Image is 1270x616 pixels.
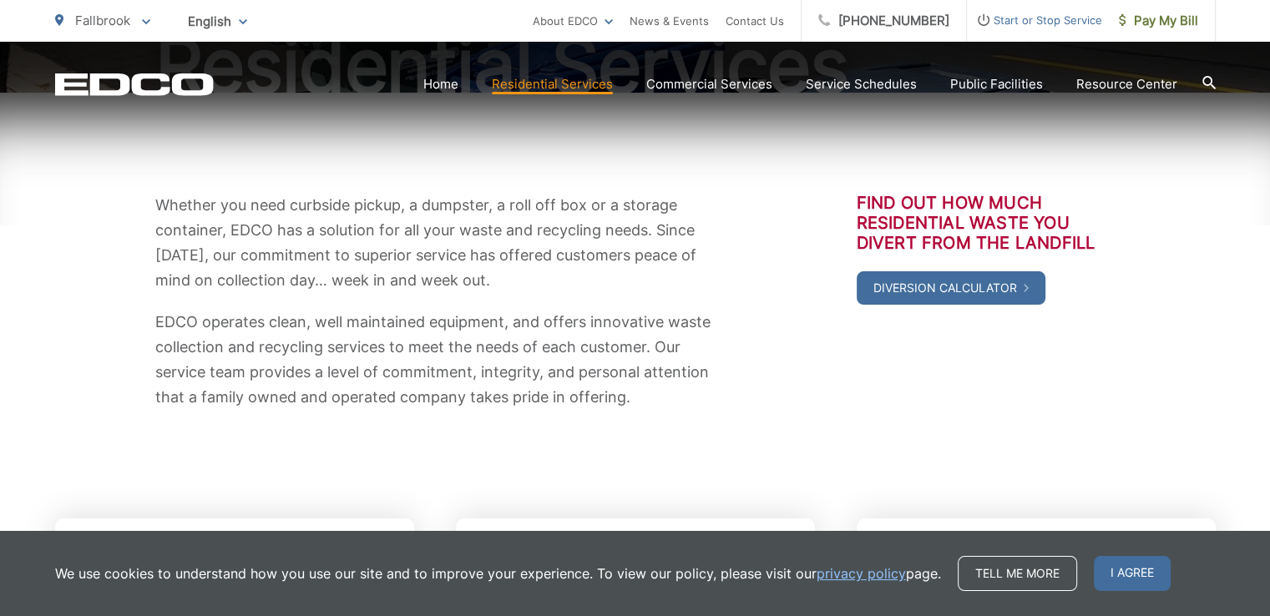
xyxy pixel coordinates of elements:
a: Home [423,74,458,94]
a: News & Events [630,11,709,31]
p: We use cookies to understand how you use our site and to improve your experience. To view our pol... [55,563,941,583]
a: About EDCO [533,11,613,31]
span: English [175,7,260,36]
a: Tell me more [958,556,1077,591]
span: Fallbrook [75,13,130,28]
a: Contact Us [726,11,784,31]
a: privacy policy [817,563,906,583]
p: EDCO operates clean, well maintained equipment, and offers innovative waste collection and recycl... [155,310,715,410]
span: I agree [1094,556,1171,591]
a: Service Schedules [806,74,917,94]
a: Diversion Calculator [857,271,1045,305]
a: EDCD logo. Return to the homepage. [55,73,214,96]
span: Pay My Bill [1119,11,1198,31]
a: Commercial Services [646,74,772,94]
a: Residential Services [492,74,613,94]
a: Resource Center [1076,74,1177,94]
a: Public Facilities [950,74,1043,94]
h3: Find out how much residential waste you divert from the landfill [857,193,1116,253]
p: Whether you need curbside pickup, a dumpster, a roll off box or a storage container, EDCO has a s... [155,193,715,293]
